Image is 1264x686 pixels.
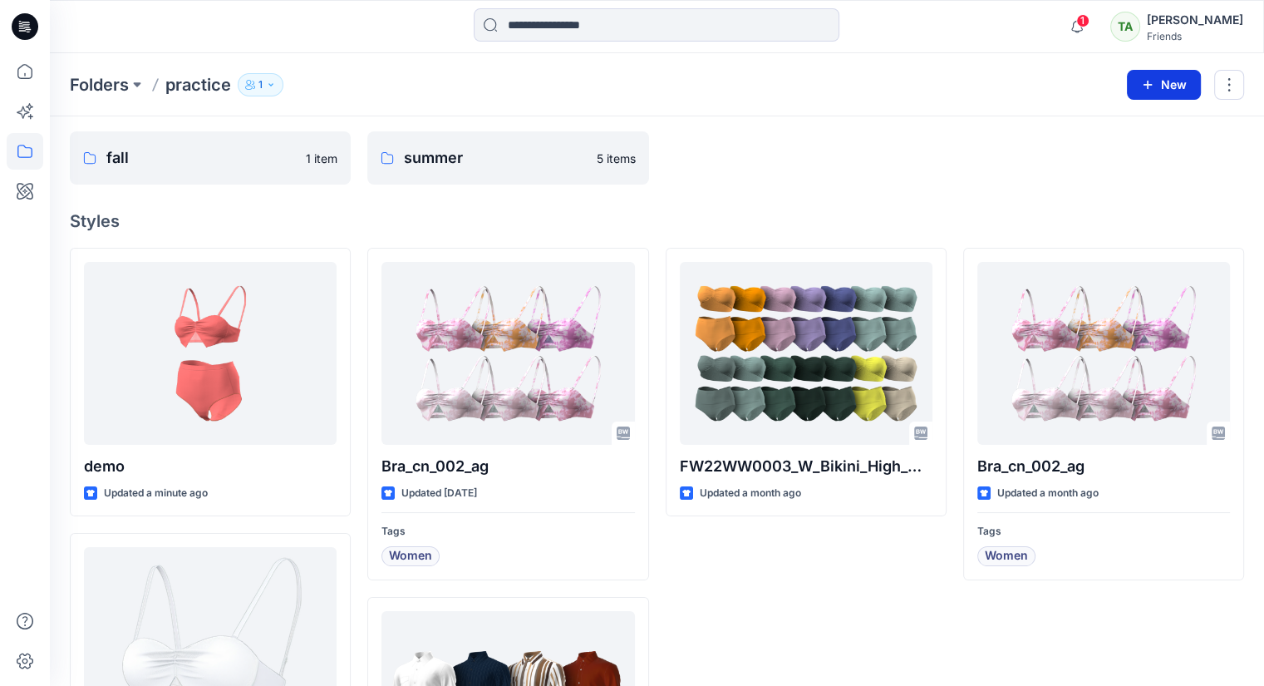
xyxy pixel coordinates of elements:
p: Updated a month ago [700,485,801,502]
span: Women [389,546,432,566]
p: FW22WW0003_W_Bikini_High_Waist_Nongraded [680,455,932,478]
div: Friends [1147,30,1243,42]
span: Women [985,546,1028,566]
p: fall [106,146,296,170]
p: 1 [258,76,263,94]
a: FW22WW0003_W_Bikini_High_Waist_Nongraded [680,262,932,445]
p: Updated [DATE] [401,485,477,502]
p: demo [84,455,337,478]
a: Folders [70,73,129,96]
p: Bra_cn_002_ag [381,455,634,478]
p: 5 items [597,150,636,167]
p: Tags [977,523,1230,540]
p: Updated a minute ago [104,485,208,502]
p: Updated a month ago [997,485,1099,502]
div: [PERSON_NAME] [1147,10,1243,30]
h4: Styles [70,211,1244,231]
p: 1 item [306,150,337,167]
p: Tags [381,523,634,540]
p: Bra_cn_002_ag [977,455,1230,478]
div: TA [1110,12,1140,42]
p: practice [165,73,231,96]
a: fall1 item [70,131,351,185]
button: New [1127,70,1201,100]
span: 1 [1076,14,1089,27]
a: Bra_cn_002_ag [381,262,634,445]
a: Bra_cn_002_ag [977,262,1230,445]
button: 1 [238,73,283,96]
p: summer [404,146,586,170]
a: demo [84,262,337,445]
a: summer5 items [367,131,648,185]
